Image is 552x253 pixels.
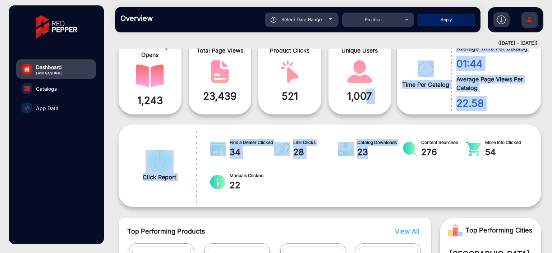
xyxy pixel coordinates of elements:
span: 521 [264,89,316,104]
span: Find a Dealer Clicked [230,139,274,146]
img: Rank image [448,223,463,238]
img: catalog [276,60,304,83]
span: 1,007 [334,89,386,104]
img: catalog [136,64,164,87]
span: Link Clicks [293,139,338,146]
span: Unique Users [334,46,386,55]
span: Catalogs [36,85,57,92]
img: catalog [210,175,226,189]
img: catalog [274,142,290,156]
span: Total Page Views [194,46,246,55]
img: catalog [24,105,30,111]
button: View All [393,226,417,236]
span: Fluidra [365,17,380,22]
span: 1,243 [124,93,176,108]
h3: Overview [120,14,221,23]
span: Catalog Downloads [357,139,402,146]
span: Product Clicks [264,46,316,55]
span: Top Performing Cities [465,223,533,238]
a: App Data [16,98,96,118]
span: App Data [36,104,59,112]
img: catalog [402,142,418,156]
span: 54 [485,146,530,159]
img: catalog [206,60,234,83]
span: 22.58 [456,96,530,111]
img: catalog [210,142,226,156]
span: 23,439 [194,89,246,104]
span: Click Report [143,173,176,181]
img: icon [271,17,277,23]
span: 23 [357,146,402,159]
img: Sign%20Up.svg [522,8,537,33]
img: catalog [338,142,354,156]
span: Select Date Range [281,17,322,22]
span: 276 [421,146,466,159]
span: More Info Clicked [485,139,530,146]
span: ( Web & App Data ) [36,71,63,75]
img: h2download.svg [497,15,506,24]
span: Content Searches [421,139,466,146]
a: Dashboard( Web & App Data ) [16,59,96,79]
img: home [24,66,30,72]
span: Total Catalog Opens [124,42,176,59]
span: Manuals Clicked [230,172,274,179]
img: catalog [146,150,174,173]
span: 28 [293,146,338,159]
img: catalog [418,60,434,77]
span: 34 [230,146,274,159]
img: vmg-logo [31,9,82,45]
span: Average Page Views Per Catalog [456,75,530,92]
img: catalog [24,86,30,91]
a: Catalogs [16,79,96,98]
button: Apply [418,14,475,26]
div: ([DATE] - [DATE]) [108,40,538,47]
span: 01:44 [456,56,530,71]
span: View All [395,227,419,235]
span: 22 [230,179,274,192]
img: catalog [465,142,482,156]
span: Top Performing Products [127,226,351,236]
span: Dashboard [36,63,63,71]
img: catalog [346,60,374,83]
